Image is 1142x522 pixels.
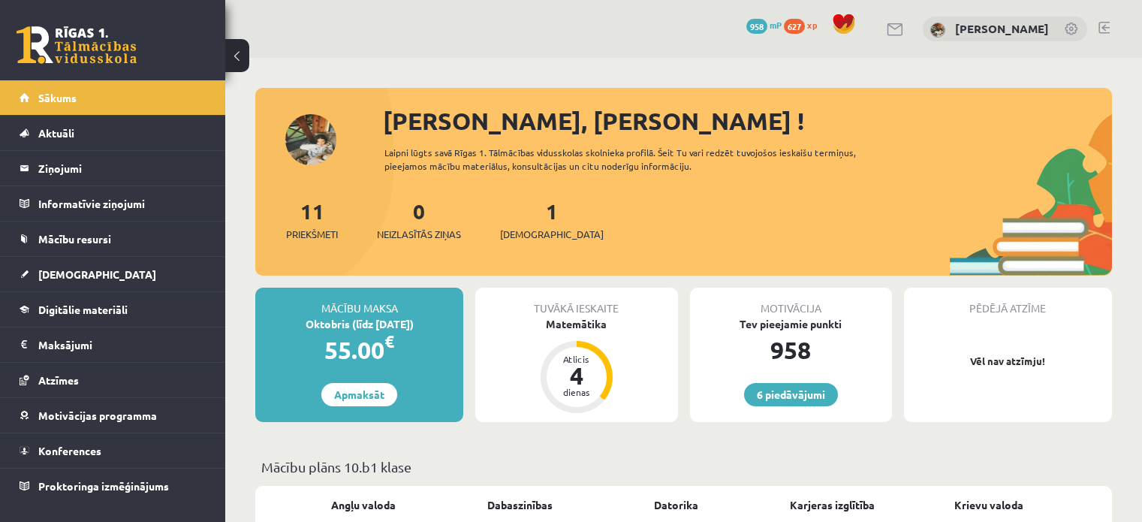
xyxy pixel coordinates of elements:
[475,288,677,316] div: Tuvākā ieskaite
[554,364,599,388] div: 4
[38,126,74,140] span: Aktuāli
[38,151,206,186] legend: Ziņojumi
[20,327,206,362] a: Maksājumi
[38,91,77,104] span: Sākums
[746,19,767,34] span: 958
[500,227,604,242] span: [DEMOGRAPHIC_DATA]
[904,288,1112,316] div: Pēdējā atzīme
[38,409,157,422] span: Motivācijas programma
[807,19,817,31] span: xp
[930,23,945,38] img: Darja Degtjarjova
[286,198,338,242] a: 11Priekšmeti
[20,186,206,221] a: Informatīvie ziņojumi
[377,227,461,242] span: Neizlasītās ziņas
[955,21,1049,36] a: [PERSON_NAME]
[911,354,1104,369] p: Vēl nav atzīmju!
[286,227,338,242] span: Priekšmeti
[17,26,137,64] a: Rīgas 1. Tālmācības vidusskola
[475,316,677,332] div: Matemātika
[255,332,463,368] div: 55.00
[746,19,782,31] a: 958 mP
[38,232,111,246] span: Mācību resursi
[20,80,206,115] a: Sākums
[384,146,899,173] div: Laipni lūgts savā Rīgas 1. Tālmācības vidusskolas skolnieka profilā. Šeit Tu vari redzēt tuvojošo...
[20,222,206,256] a: Mācību resursi
[38,373,79,387] span: Atzīmes
[20,363,206,397] a: Atzīmes
[20,116,206,150] a: Aktuāli
[690,332,892,368] div: 958
[690,316,892,332] div: Tev pieejamie punkti
[20,257,206,291] a: [DEMOGRAPHIC_DATA]
[475,316,677,415] a: Matemātika Atlicis 4 dienas
[38,267,156,281] span: [DEMOGRAPHIC_DATA]
[331,497,396,513] a: Angļu valoda
[784,19,805,34] span: 627
[38,303,128,316] span: Digitālie materiāli
[383,103,1112,139] div: [PERSON_NAME], [PERSON_NAME] !
[255,288,463,316] div: Mācību maksa
[377,198,461,242] a: 0Neizlasītās ziņas
[255,316,463,332] div: Oktobris (līdz [DATE])
[554,388,599,397] div: dienas
[654,497,698,513] a: Datorika
[321,383,397,406] a: Apmaksāt
[784,19,824,31] a: 627 xp
[38,327,206,362] legend: Maksājumi
[500,198,604,242] a: 1[DEMOGRAPHIC_DATA]
[487,497,553,513] a: Dabaszinības
[20,398,206,433] a: Motivācijas programma
[20,433,206,468] a: Konferences
[954,497,1023,513] a: Krievu valoda
[770,19,782,31] span: mP
[38,479,169,493] span: Proktoringa izmēģinājums
[261,457,1106,477] p: Mācību plāns 10.b1 klase
[38,186,206,221] legend: Informatīvie ziņojumi
[38,444,101,457] span: Konferences
[20,151,206,186] a: Ziņojumi
[690,288,892,316] div: Motivācija
[744,383,838,406] a: 6 piedāvājumi
[554,355,599,364] div: Atlicis
[384,330,394,352] span: €
[20,292,206,327] a: Digitālie materiāli
[790,497,875,513] a: Karjeras izglītība
[20,469,206,503] a: Proktoringa izmēģinājums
